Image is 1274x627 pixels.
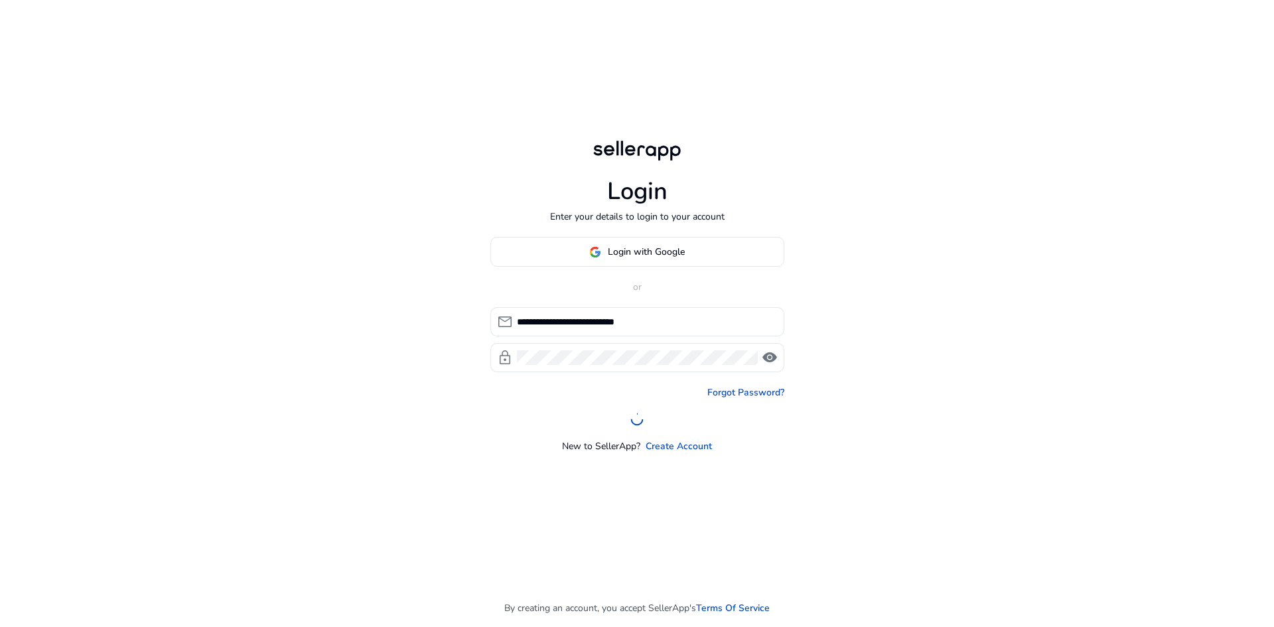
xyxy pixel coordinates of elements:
[497,350,513,366] span: lock
[646,439,712,453] a: Create Account
[696,601,770,615] a: Terms Of Service
[589,246,601,258] img: google-logo.svg
[707,385,784,399] a: Forgot Password?
[608,245,685,259] span: Login with Google
[607,177,668,206] h1: Login
[762,350,778,366] span: visibility
[550,210,725,224] p: Enter your details to login to your account
[490,237,784,267] button: Login with Google
[562,439,640,453] p: New to SellerApp?
[490,280,784,294] p: or
[497,314,513,330] span: mail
